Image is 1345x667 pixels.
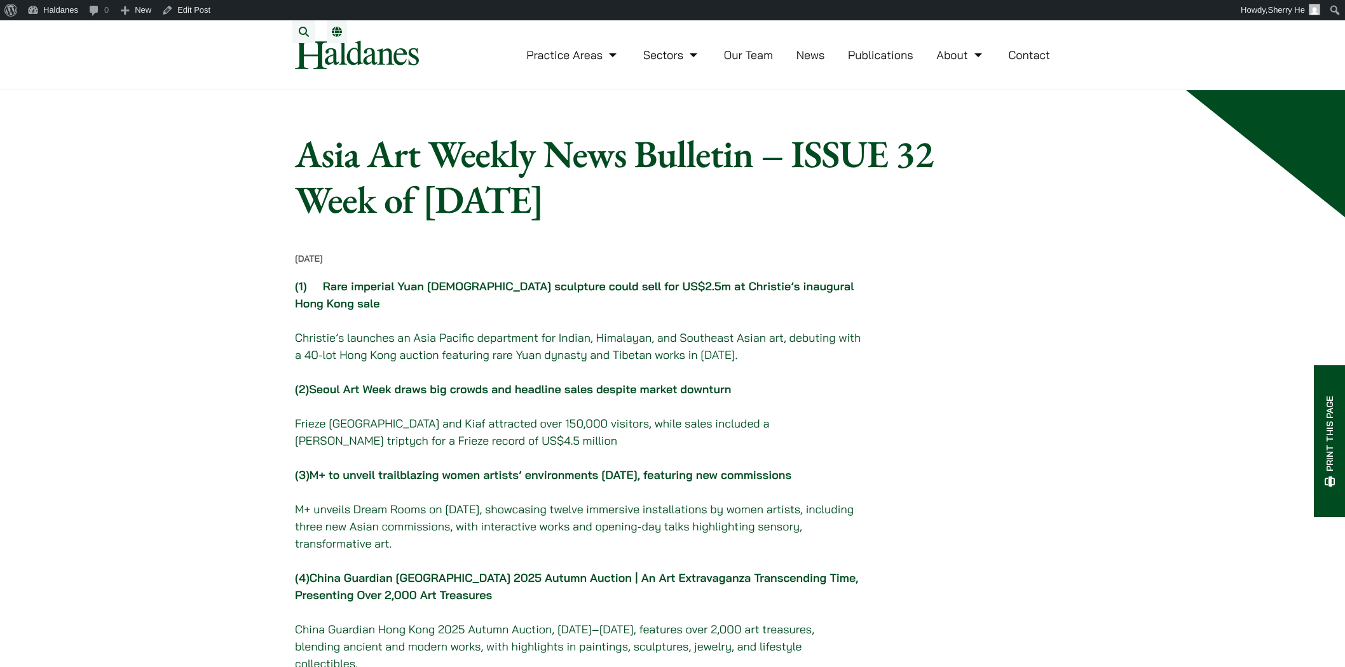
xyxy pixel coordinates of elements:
[295,279,307,293] strong: (1)
[724,48,773,62] a: Our Team
[332,27,342,37] a: Switch to EN
[295,253,323,264] time: [DATE]
[310,468,791,482] a: M+ to unveil trailblazing women artists’ environments [DATE], featuring new commissions
[1267,5,1305,15] span: Sherry He
[295,131,955,222] h1: Asia Art Weekly News Bulletin – ISSUE 32 Week of [DATE]
[295,570,310,585] b: (4)
[295,570,858,602] a: China Guardian [GEOGRAPHIC_DATA] 2025 Autumn Auction | An Art Extravaganza Transcending Time, Pre...
[295,329,861,363] p: Christie’s launches an Asia Pacific department for Indian, Himalayan, and Southeast Asian art, de...
[295,279,854,311] a: Rare imperial Yuan [DEMOGRAPHIC_DATA] sculpture could sell for US$2.5m at Christie’s inaugural Ho...
[796,48,825,62] a: News
[292,20,315,43] button: Search
[309,382,731,396] a: Seoul Art Week draws big crowds and headline sales despite market downturn
[295,501,861,552] p: M+ unveils Dream Rooms on [DATE], showcasing twelve immersive installations by women artists, inc...
[295,415,861,449] p: Frieze [GEOGRAPHIC_DATA] and Kiaf attracted over 150,000 visitors, while sales included a [PERSON...
[936,48,985,62] a: About
[295,41,419,69] img: Logo of Haldanes
[295,382,731,396] strong: (2)
[643,48,700,62] a: Sectors
[1008,48,1050,62] a: Contact
[295,468,791,482] strong: (3)
[848,48,913,62] a: Publications
[526,48,620,62] a: Practice Areas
